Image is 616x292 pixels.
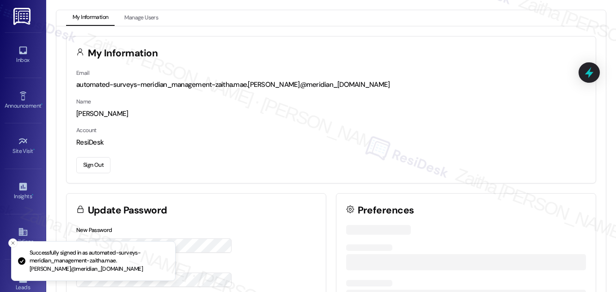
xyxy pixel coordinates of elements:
span: • [33,146,35,153]
h3: Update Password [88,206,167,215]
div: [PERSON_NAME] [76,109,586,119]
h3: Preferences [358,206,414,215]
h3: My Information [88,49,158,58]
label: Account [76,127,97,134]
span: • [41,101,43,108]
div: automated-surveys-meridian_management-zaitha.mae.[PERSON_NAME]@meridian_[DOMAIN_NAME] [76,80,586,90]
label: New Password [76,226,112,234]
a: Site Visit • [5,134,42,158]
a: Inbox [5,43,42,67]
button: Close toast [8,238,18,248]
img: ResiDesk Logo [13,8,32,25]
label: Name [76,98,91,105]
div: ResiDesk [76,138,586,147]
button: Sign Out [76,157,110,173]
button: Manage Users [118,10,165,26]
a: Buildings [5,224,42,249]
p: Successfully signed in as automated-surveys-meridian_management-zaitha.mae.[PERSON_NAME]@meridian... [30,249,168,274]
span: • [32,192,33,198]
label: Email [76,69,89,77]
a: Insights • [5,179,42,204]
button: My Information [66,10,115,26]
